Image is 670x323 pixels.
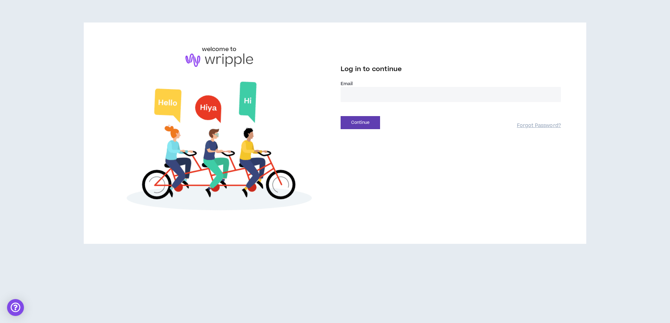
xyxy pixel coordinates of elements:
div: Open Intercom Messenger [7,299,24,316]
h6: welcome to [202,45,237,53]
label: Email [341,81,561,87]
img: Welcome to Wripple [109,74,329,222]
span: Log in to continue [341,65,402,74]
button: Continue [341,116,380,129]
img: logo-brand.png [185,53,253,67]
a: Forgot Password? [517,122,561,129]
